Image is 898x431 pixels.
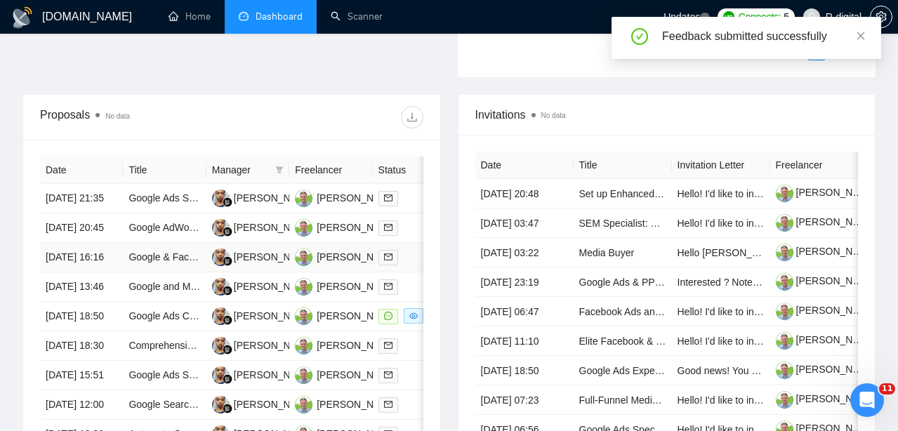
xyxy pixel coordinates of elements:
img: RC [295,219,312,237]
span: No data [105,112,130,120]
span: mail [384,371,392,379]
img: RC [295,190,312,207]
span: mail [384,223,392,232]
img: gigradar-bm.png [223,227,232,237]
a: Google Ads Expert Needed for Supplements Industry - Ongoing Project [579,365,890,376]
img: YA [212,307,230,325]
a: YA[PERSON_NAME] [212,310,315,321]
img: gigradar-bm.png [223,404,232,413]
td: [DATE] 23:19 [475,267,574,297]
a: [PERSON_NAME] [776,275,877,286]
span: message [384,312,392,320]
td: Media Buyer [574,238,672,267]
td: [DATE] 11:10 [475,326,574,356]
img: gigradar-bm.png [223,286,232,296]
a: YA[PERSON_NAME] [212,369,315,380]
a: searchScanner [331,11,383,22]
span: filter [275,166,284,174]
img: logo [11,6,34,29]
a: RC[PERSON_NAME] [295,310,397,321]
img: gigradar-bm.png [223,197,232,207]
td: [DATE] 03:22 [475,238,574,267]
td: [DATE] 20:48 [475,179,574,208]
a: [PERSON_NAME] [776,246,877,257]
td: [DATE] 06:47 [475,297,574,326]
div: [PERSON_NAME] [234,249,315,265]
th: Manager [206,157,289,184]
span: Invitations [475,106,859,124]
span: 11 [879,383,895,394]
a: YA[PERSON_NAME] [212,339,315,350]
div: [PERSON_NAME] [317,308,397,324]
div: [PERSON_NAME] [317,338,397,353]
a: [PERSON_NAME] [776,187,877,198]
td: Google Ads Campaign Management Services Needed [123,302,206,331]
a: Google Ads Specialist for PC and Phone Repair Business [128,192,379,204]
a: RC[PERSON_NAME] [295,251,397,262]
a: RC[PERSON_NAME] [295,339,397,350]
button: setting [870,6,892,28]
img: YA [212,219,230,237]
span: Dashboard [256,11,303,22]
img: c1Idtl1sL_ojuo0BAW6lnVbU7OTxrDYU7FneGCPoFyJniWx9-ph69Zd6FWc_LIL-5A [776,244,793,261]
img: RC [295,248,312,266]
a: YA[PERSON_NAME] [212,398,315,409]
div: [PERSON_NAME] [317,279,397,294]
img: c1Idtl1sL_ojuo0BAW6lnVbU7OTxrDYU7FneGCPoFyJniWx9-ph69Zd6FWc_LIL-5A [776,362,793,379]
a: Google Ads Specialist Needed for Campaign Management [128,369,383,380]
a: YA[PERSON_NAME] [212,221,315,232]
a: RC[PERSON_NAME] [295,280,397,291]
a: Google Search Ads Setup for Accessory Brand [128,399,332,410]
span: download [402,112,423,123]
a: RC[PERSON_NAME] [295,192,397,203]
td: Google & Facebook Ads Strategist for Campaign Plan & Creative Concepts [123,243,206,272]
img: gigradar-bm.png [223,374,232,384]
td: Google Search Ads Setup for Accessory Brand [123,390,206,420]
img: gigradar-bm.png [223,315,232,325]
img: c1Idtl1sL_ojuo0BAW6lnVbU7OTxrDYU7FneGCPoFyJniWx9-ph69Zd6FWc_LIL-5A [776,214,793,232]
img: c1Idtl1sL_ojuo0BAW6lnVbU7OTxrDYU7FneGCPoFyJniWx9-ph69Zd6FWc_LIL-5A [776,273,793,291]
div: [PERSON_NAME] [234,367,315,383]
img: c1Idtl1sL_ojuo0BAW6lnVbU7OTxrDYU7FneGCPoFyJniWx9-ph69Zd6FWc_LIL-5A [776,391,793,409]
td: [DATE] 07:23 [475,385,574,415]
span: mail [384,253,392,261]
td: [DATE] 15:51 [40,361,123,390]
img: RC [295,278,312,296]
span: eye [409,312,418,320]
td: Google Ads Specialist for PC and Phone Repair Business [123,184,206,213]
div: [PERSON_NAME] [317,397,397,412]
div: [PERSON_NAME] [317,249,397,265]
img: RC [295,337,312,354]
a: Google Ads Campaign Management Services Needed [128,310,364,321]
img: YA [212,396,230,413]
span: Manager [212,162,270,178]
a: [PERSON_NAME] [776,305,877,316]
td: Facebook Ads and Google Ads Expert Needed for Advertising Management [574,297,672,326]
a: Google AdWords and PPC Specialist Needed [128,222,326,233]
img: RC [295,307,312,325]
th: Freelancer [770,152,869,179]
img: YA [212,278,230,296]
a: Comprehensive Google Ads Audit Needed [128,340,312,351]
td: Google Ads Expert Needed for Supplements Industry - Ongoing Project [574,356,672,385]
span: check-circle [631,28,648,45]
td: [DATE] 21:35 [40,184,123,213]
a: Google & Facebook Ads Strategist for Campaign Plan & Creative Concepts [128,251,456,263]
div: [PERSON_NAME] [234,190,315,206]
img: gigradar-bm.png [223,345,232,354]
img: RC [295,366,312,384]
td: Google AdWords and PPC Specialist Needed [123,213,206,243]
a: YA[PERSON_NAME] [212,280,315,291]
span: mail [384,341,392,350]
td: [DATE] 13:46 [40,272,123,302]
a: RC[PERSON_NAME] [295,398,397,409]
div: [PERSON_NAME] [234,220,315,235]
img: c1Idtl1sL_ojuo0BAW6lnVbU7OTxrDYU7FneGCPoFyJniWx9-ph69Zd6FWc_LIL-5A [776,185,793,202]
img: gigradar-bm.png [223,256,232,266]
td: SEM Specialist: Keyword Research and Ad Campaign Execution for New Website [574,208,672,238]
span: Connects: [739,9,781,25]
div: [PERSON_NAME] [234,338,315,353]
div: [PERSON_NAME] [317,220,397,235]
a: RC[PERSON_NAME] [295,221,397,232]
td: [DATE] 18:50 [40,302,123,331]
